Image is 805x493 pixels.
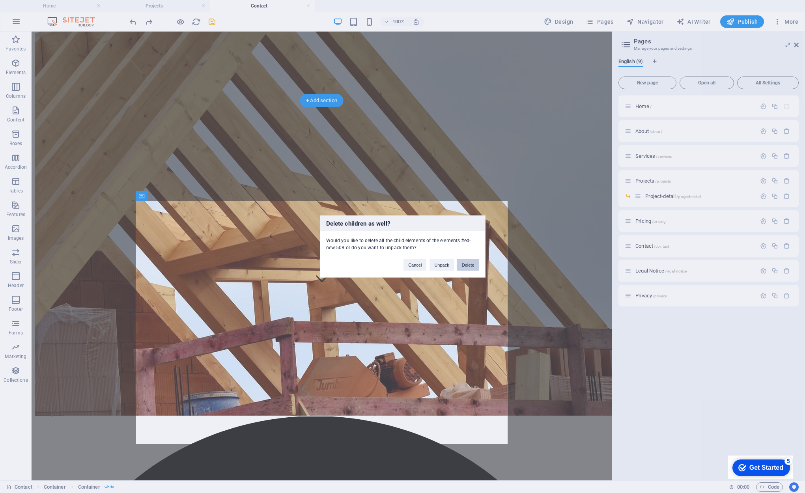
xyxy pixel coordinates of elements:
button: Cancel [403,259,426,271]
div: Would you like to delete all the child elements of the elements #ed-new-508 or do you want to unp... [320,231,485,251]
div: Get Started 5 items remaining, 0% complete [4,4,62,21]
button: Delete [457,259,479,271]
div: Get Started [21,9,55,16]
button: Unpack [430,259,454,271]
h3: Delete children as well? [320,216,485,231]
div: 5 [56,2,64,9]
